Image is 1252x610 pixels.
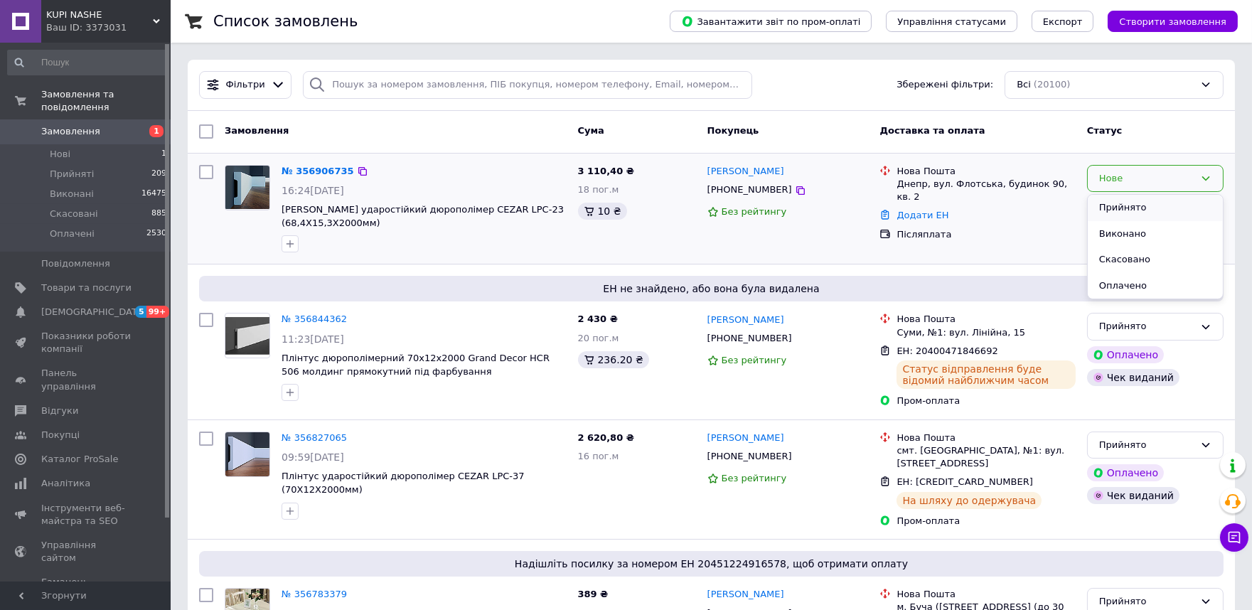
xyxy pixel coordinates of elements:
[897,588,1075,601] div: Нова Пошта
[151,208,166,220] span: 885
[707,184,792,195] span: [PHONE_NUMBER]
[41,502,132,528] span: Інструменти веб-майстра та SEO
[1087,369,1179,386] div: Чек виданий
[41,576,132,601] span: Гаманець компанії
[578,314,618,324] span: 2 430 ₴
[41,125,100,138] span: Замовлення
[205,282,1218,296] span: ЕН не знайдено, або вона була видалена
[707,451,792,461] span: [PHONE_NUMBER]
[50,208,98,220] span: Скасовані
[225,317,269,355] img: Фото товару
[1017,78,1031,92] span: Всі
[1119,16,1226,27] span: Створити замовлення
[41,282,132,294] span: Товари та послуги
[897,432,1075,444] div: Нова Пошта
[578,125,604,136] span: Cума
[41,405,78,417] span: Відгуки
[213,13,358,30] h1: Список замовлень
[897,476,1032,487] span: ЕН: [CREDIT_CARD_NUMBER]
[1220,523,1248,552] button: Чат з покупцем
[282,432,347,443] a: № 356827065
[41,306,146,319] span: [DEMOGRAPHIC_DATA]
[282,185,344,196] span: 16:24[DATE]
[225,432,270,477] a: Фото товару
[1093,16,1238,26] a: Створити замовлення
[897,326,1075,339] div: Суми, №1: вул. Лінійна, 15
[707,165,784,178] a: [PERSON_NAME]
[205,557,1218,571] span: Надішліть посилку за номером ЕН 20451224916578, щоб отримати оплату
[897,228,1075,241] div: Післяплата
[1099,594,1194,609] div: Прийнято
[41,477,90,490] span: Аналітика
[41,367,132,392] span: Панель управління
[50,188,94,200] span: Виконані
[282,471,525,495] a: Плінтус ударостійкий дюрополімер CEZAR LPC-37 (70Х12Х2000мм)
[41,429,80,442] span: Покупці
[41,257,110,270] span: Повідомлення
[151,168,166,181] span: 209
[578,184,619,195] span: 18 пог.м
[282,333,344,345] span: 11:23[DATE]
[578,203,627,220] div: 10 ₴
[303,71,752,99] input: Пошук за номером замовлення, ПІБ покупця, номером телефону, Email, номером накладної
[282,451,344,463] span: 09:59[DATE]
[226,78,265,92] span: Фільтри
[1099,171,1194,186] div: Нове
[282,353,550,377] span: Плінтус дюрополімерний 70х12х2000 Grand Decor HCR 506 молдинг прямокутний під фарбування
[897,210,948,220] a: Додати ЕН
[7,50,168,75] input: Пошук
[1087,464,1164,481] div: Оплачено
[282,204,564,228] a: [PERSON_NAME] ударостійкий дюрополімер CEZAR LPC-23 (68,4Х15,3Х2000мм)
[879,125,985,136] span: Доставка та оплата
[225,125,289,136] span: Замовлення
[578,166,634,176] span: 3 110,40 ₴
[897,360,1075,389] div: Статус відправлення буде відомий найближчим часом
[1088,221,1223,247] li: Виконано
[897,346,997,356] span: ЕН: 20400471846692
[146,306,170,318] span: 99+
[1087,346,1164,363] div: Оплачено
[897,178,1075,203] div: Днепр, вул. Флотська, будинок 90, кв. 2
[282,166,354,176] a: № 356906735
[46,9,153,21] span: KUPI NASHE
[897,395,1075,407] div: Пром-оплата
[50,168,94,181] span: Прийняті
[50,148,70,161] span: Нові
[707,588,784,601] a: [PERSON_NAME]
[897,492,1042,509] div: На шляху до одержувача
[897,515,1075,528] div: Пром-оплата
[707,314,784,327] a: [PERSON_NAME]
[578,351,649,368] div: 236.20 ₴
[1108,11,1238,32] button: Створити замовлення
[886,11,1017,32] button: Управління статусами
[1088,273,1223,299] li: Оплачено
[1087,125,1123,136] span: Статус
[149,125,164,137] span: 1
[1099,438,1194,453] div: Прийнято
[1034,79,1071,90] span: (20100)
[225,165,270,210] a: Фото товару
[578,589,609,599] span: 389 ₴
[897,78,993,92] span: Збережені фільтри:
[41,539,132,564] span: Управління сайтом
[225,313,270,358] a: Фото товару
[225,432,269,476] img: Фото товару
[282,589,347,599] a: № 356783379
[41,453,118,466] span: Каталог ProSale
[707,125,759,136] span: Покупець
[1032,11,1094,32] button: Експорт
[578,432,634,443] span: 2 620,80 ₴
[41,88,171,114] span: Замовлення та повідомлення
[1099,319,1194,334] div: Прийнято
[1088,195,1223,221] li: Прийнято
[1088,247,1223,273] li: Скасовано
[681,15,860,28] span: Завантажити звіт по пром-оплаті
[578,451,619,461] span: 16 пог.м
[897,444,1075,470] div: смт. [GEOGRAPHIC_DATA], №1: вул. [STREET_ADDRESS]
[722,473,787,483] span: Без рейтингу
[578,333,619,343] span: 20 пог.м
[897,313,1075,326] div: Нова Пошта
[897,16,1006,27] span: Управління статусами
[282,314,347,324] a: № 356844362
